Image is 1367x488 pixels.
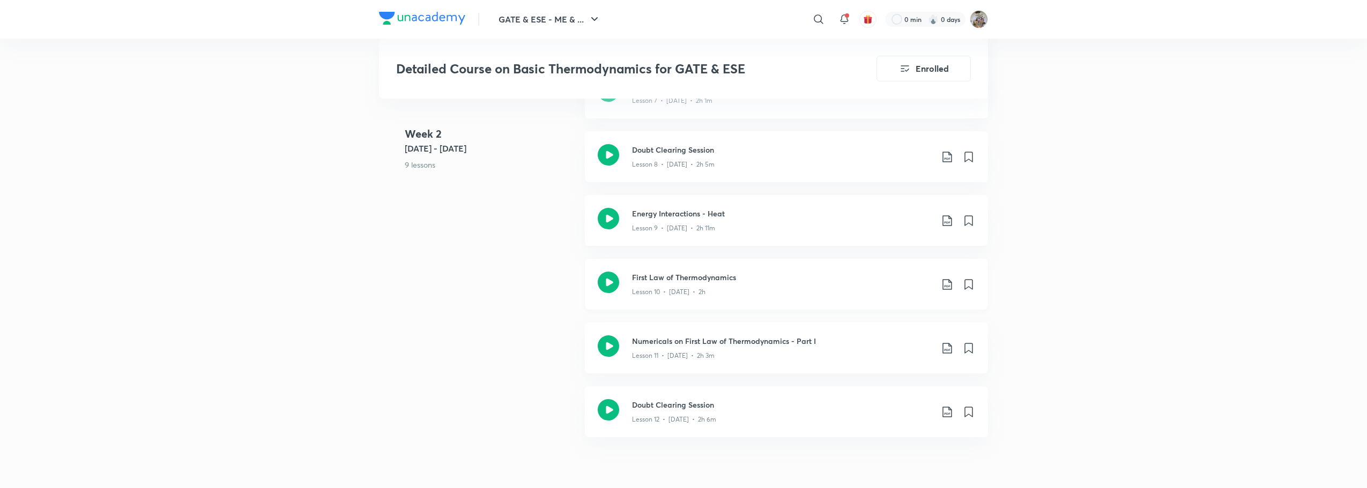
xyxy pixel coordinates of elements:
[632,335,932,347] h3: Numericals on First Law of Thermodynamics - Part I
[396,61,816,77] h3: Detailed Course on Basic Thermodynamics for GATE & ESE
[632,96,712,106] p: Lesson 7 • [DATE] • 2h 1m
[632,144,932,155] h3: Doubt Clearing Session
[632,223,715,233] p: Lesson 9 • [DATE] • 2h 11m
[632,208,932,219] h3: Energy Interactions - Heat
[405,159,576,170] p: 9 lessons
[585,322,988,386] a: Numericals on First Law of Thermodynamics - Part ILesson 11 • [DATE] • 2h 3m
[928,14,939,25] img: streak
[492,9,607,30] button: GATE & ESE - ME & ...
[632,287,705,297] p: Lesson 10 • [DATE] • 2h
[876,56,971,81] button: Enrolled
[585,131,988,195] a: Doubt Clearing SessionLesson 8 • [DATE] • 2h 5m
[632,351,715,361] p: Lesson 11 • [DATE] • 2h 3m
[405,142,576,155] h5: [DATE] - [DATE]
[585,67,988,131] a: Numerical on Energy InteractionsLesson 7 • [DATE] • 2h 1m
[585,259,988,322] a: First Law of ThermodynamicsLesson 10 • [DATE] • 2h
[632,272,932,283] h3: First Law of Thermodynamics
[585,386,988,450] a: Doubt Clearing SessionLesson 12 • [DATE] • 2h 6m
[970,10,988,28] img: HEMESH SHARMA
[379,12,465,27] a: Company Logo
[859,11,876,28] button: avatar
[405,126,576,142] h4: Week 2
[632,399,932,410] h3: Doubt Clearing Session
[632,160,715,169] p: Lesson 8 • [DATE] • 2h 5m
[585,195,988,259] a: Energy Interactions - HeatLesson 9 • [DATE] • 2h 11m
[863,14,873,24] img: avatar
[379,12,465,25] img: Company Logo
[632,415,716,424] p: Lesson 12 • [DATE] • 2h 6m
